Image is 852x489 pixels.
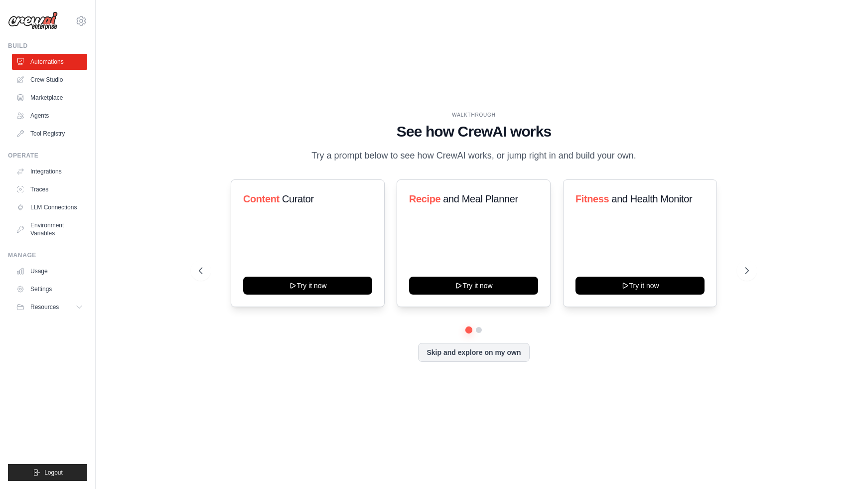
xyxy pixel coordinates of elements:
a: Usage [12,263,87,279]
h1: See how CrewAI works [199,123,749,141]
div: Manage [8,251,87,259]
a: Settings [12,281,87,297]
button: Try it now [575,277,705,295]
p: Try a prompt below to see how CrewAI works, or jump right in and build your own. [306,149,641,163]
a: Integrations [12,163,87,179]
a: Agents [12,108,87,124]
a: Crew Studio [12,72,87,88]
button: Try it now [243,277,372,295]
a: Traces [12,181,87,197]
button: Resources [12,299,87,315]
span: Recipe [409,193,440,204]
span: Resources [30,303,59,311]
a: Automations [12,54,87,70]
span: Curator [282,193,314,204]
button: Logout [8,464,87,481]
span: Fitness [575,193,609,204]
span: Logout [44,469,63,477]
span: and Meal Planner [443,193,518,204]
a: Marketplace [12,90,87,106]
div: Build [8,42,87,50]
div: Operate [8,152,87,160]
span: Content [243,193,280,204]
button: Try it now [409,277,538,295]
a: Tool Registry [12,126,87,142]
img: Logo [8,11,58,30]
a: LLM Connections [12,199,87,215]
div: WALKTHROUGH [199,111,749,119]
span: and Health Monitor [611,193,692,204]
button: Skip and explore on my own [418,343,529,362]
a: Environment Variables [12,217,87,241]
